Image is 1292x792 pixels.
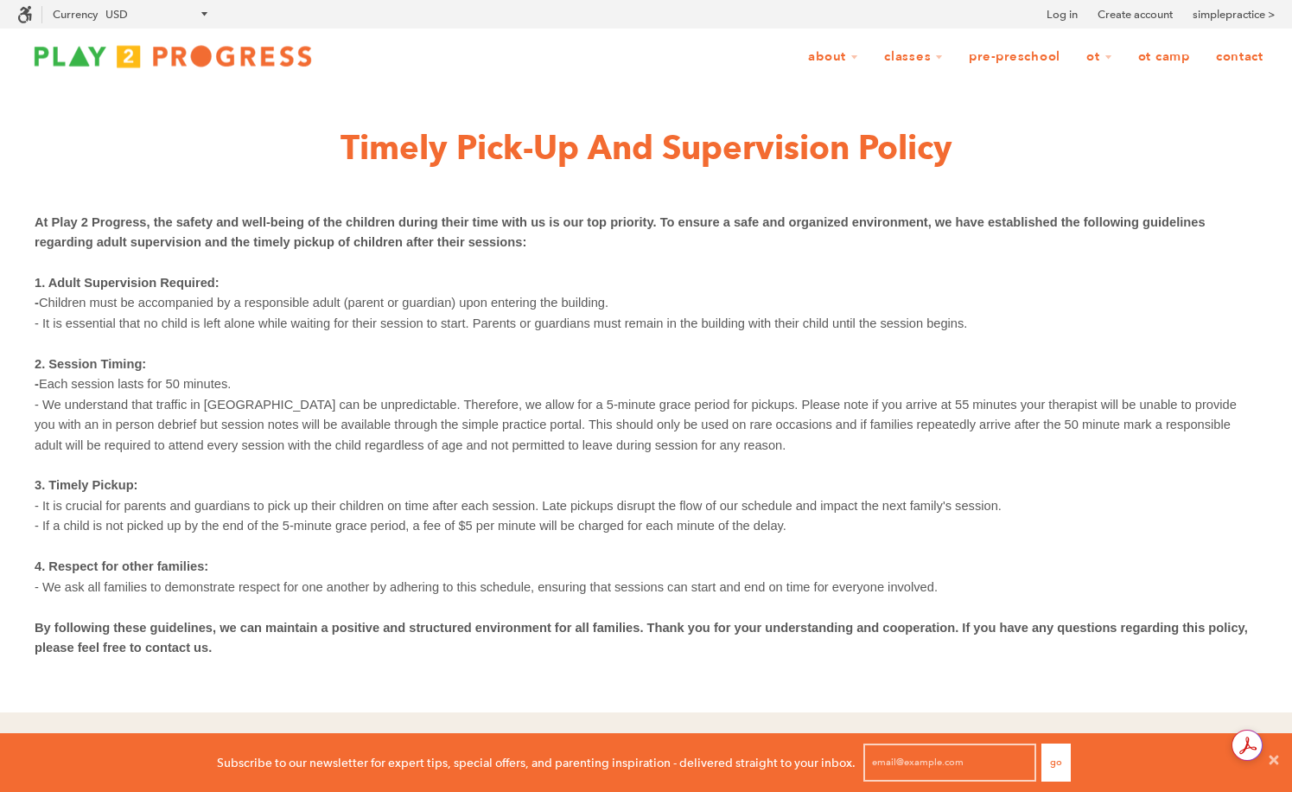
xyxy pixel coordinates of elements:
[341,127,952,168] b: Timely Pick-up and Supervision Policy
[1041,744,1071,782] button: Go
[35,478,137,492] span: 3. Timely Pickup:
[1047,6,1078,23] a: Log in
[35,519,786,533] span: - If a child is not picked up by the end of the 5-minute grace period, a fee of $5 per minute wil...
[35,398,1240,452] span: - We understand that traffic in [GEOGRAPHIC_DATA] can be unpredictable. Therefore, we allow for a...
[53,8,98,21] label: Currency
[863,744,1036,782] input: email@example.com
[217,753,856,772] p: Subscribe to our newsletter for expert tips, special offers, and parenting inspiration - delivere...
[39,296,608,310] span: Children must be accompanied by a responsible adult (parent or guardian) upon entering the building.
[35,316,967,330] span: - It is essential that no child is left alone while waiting for their session to start. Parents o...
[1193,6,1275,23] a: simplepractice >
[797,41,869,73] a: About
[17,39,328,73] img: Play2Progress logo
[35,357,146,371] span: 2. Session Timing:
[35,621,1251,655] span: By following these guidelines, we can maintain a positive and structured environment for all fami...
[35,559,208,573] span: 4. Respect for other families:
[1075,41,1123,73] a: OT
[1098,6,1173,23] a: Create account
[35,377,39,391] span: -
[958,41,1072,73] a: Pre-Preschool
[35,276,220,290] span: 1. Adult Supervision Required:
[1127,41,1201,73] a: OT Camp
[1205,41,1275,73] a: Contact
[39,377,231,391] span: Each session lasts for 50 minutes.
[35,580,938,594] span: - We ask all families to demonstrate respect for one another by adhering to this schedule, ensuri...
[35,296,39,310] span: -
[35,215,1209,249] span: At Play 2 Progress, the safety and well-being of the children during their time with us is our to...
[873,41,954,73] a: Classes
[35,499,1002,513] span: - It is crucial for parents and guardians to pick up their children on time after each session. L...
